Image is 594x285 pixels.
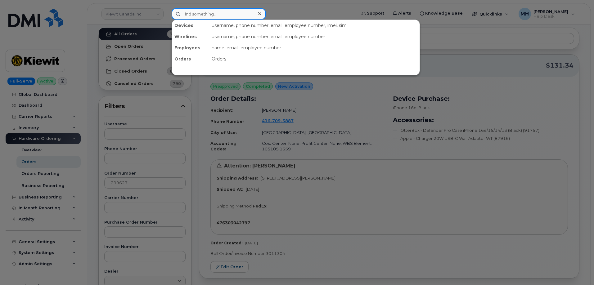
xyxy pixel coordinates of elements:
div: Orders [172,53,209,65]
div: name, email, employee number [209,42,420,53]
input: Find something... [172,8,266,20]
div: Devices [172,20,209,31]
div: username, phone number, email, employee number, imei, sim [209,20,420,31]
iframe: Messenger Launcher [567,258,589,280]
div: Orders [209,53,420,65]
div: username, phone number, email, employee number [209,31,420,42]
div: Wirelines [172,31,209,42]
div: Employees [172,42,209,53]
